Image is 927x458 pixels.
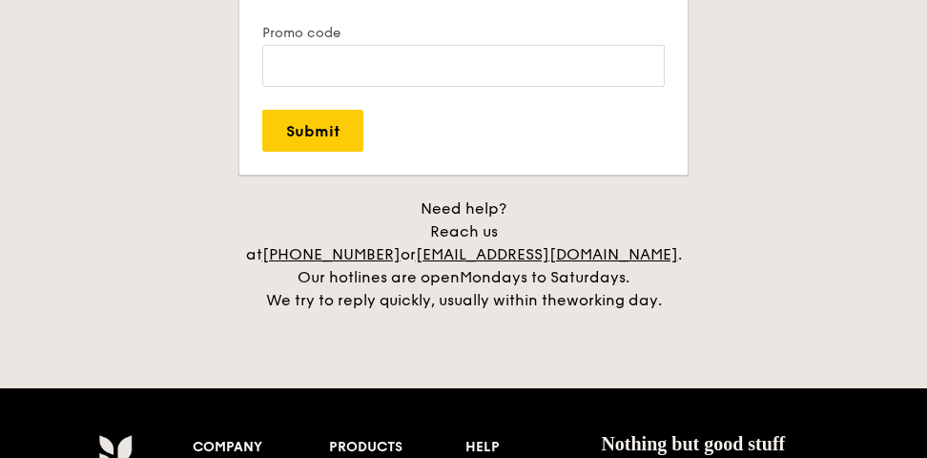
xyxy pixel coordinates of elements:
a: [PHONE_NUMBER] [262,245,401,263]
span: Mondays to Saturdays. [460,268,629,286]
div: Need help? Reach us at or . Our hotlines are open We try to reply quickly, usually within the [225,198,702,312]
span: working day. [566,291,662,309]
input: Submit [262,110,363,152]
a: [EMAIL_ADDRESS][DOMAIN_NAME] [416,245,678,263]
label: Promo code [262,25,665,41]
span: Nothing but good stuff [601,433,785,454]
